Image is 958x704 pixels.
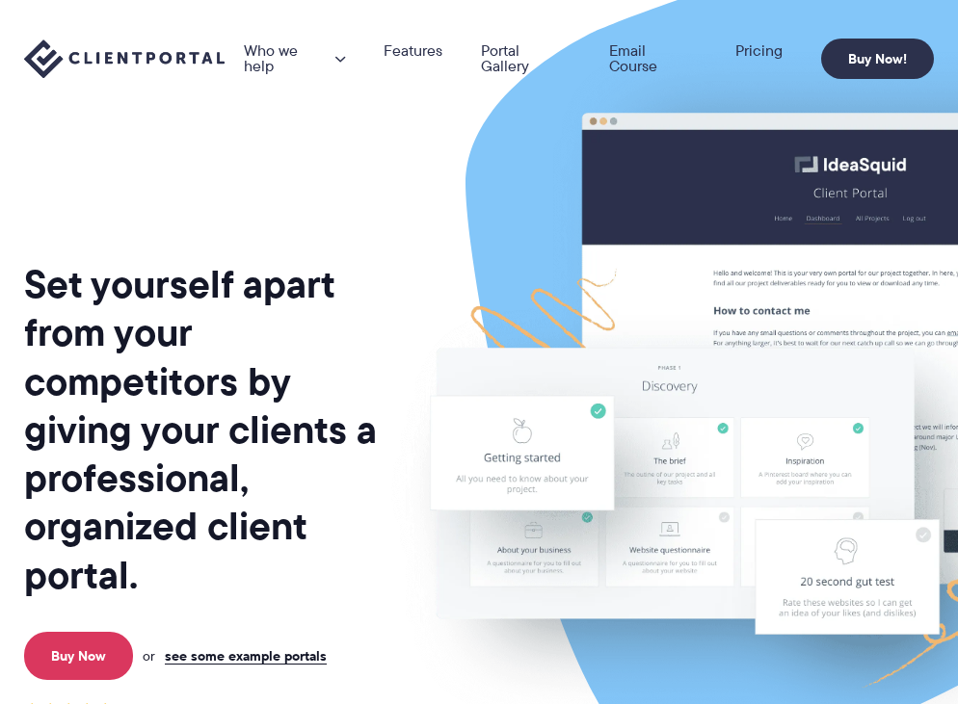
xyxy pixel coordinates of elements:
[821,39,934,79] a: Buy Now!
[609,43,697,74] a: Email Course
[481,43,571,74] a: Portal Gallery
[384,43,442,59] a: Features
[143,647,155,665] span: or
[24,260,388,599] h1: Set yourself apart from your competitors by giving your clients a professional, organized client ...
[24,632,133,680] a: Buy Now
[165,647,327,665] a: see some example portals
[244,43,345,74] a: Who we help
[735,43,783,59] a: Pricing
